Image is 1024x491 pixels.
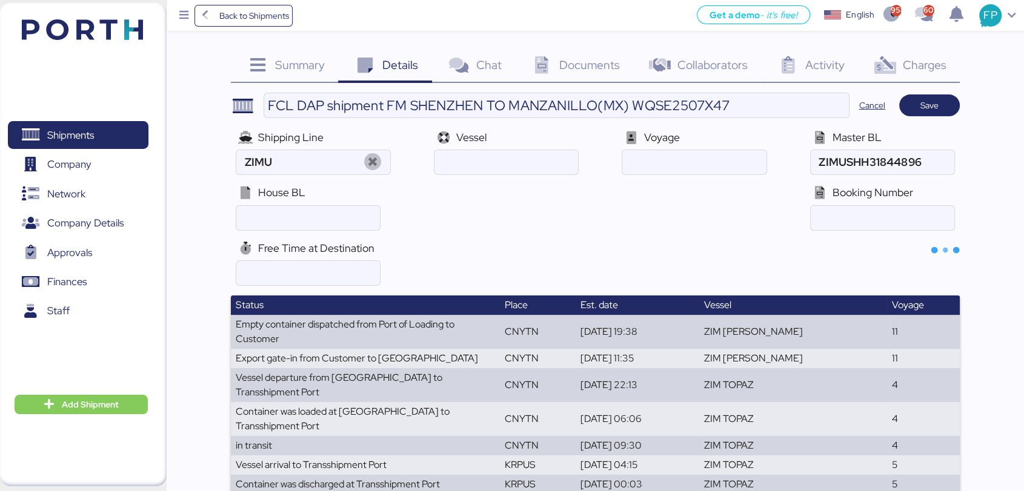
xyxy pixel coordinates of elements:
[699,402,887,436] td: ZIM TOPAZ
[47,156,91,173] span: Company
[231,349,500,368] td: Export gate-in from Customer to [GEOGRAPHIC_DATA]
[887,368,960,402] td: 4
[887,436,960,455] td: 4
[887,349,960,368] td: 11
[258,185,305,199] span: House BL
[805,57,845,73] span: Activity
[887,402,960,436] td: 4
[231,455,500,475] td: Vessel arrival to Transshipment Port
[47,273,87,291] span: Finances
[699,349,887,368] td: ZIM [PERSON_NAME]
[8,297,148,325] a: Staff
[887,295,960,315] th: Voyage
[47,127,94,144] span: Shipments
[833,185,913,199] span: Booking Number
[899,94,960,116] button: Save
[8,121,148,149] a: Shipments
[8,239,148,266] a: Approvals
[559,57,620,73] span: Documents
[576,402,700,436] td: [DATE] 06:06
[15,395,148,414] button: Add Shipment
[576,436,700,455] td: [DATE] 09:30
[576,315,700,349] td: [DATE] 19:38
[231,436,500,455] td: in transit
[500,315,576,349] td: CNYTN
[846,8,874,21] div: English
[983,7,997,23] span: FP
[500,295,576,315] th: Place
[699,368,887,402] td: ZIM TOPAZ
[500,368,576,402] td: CNYTN
[258,130,324,144] span: Shipping Line
[456,130,487,144] span: Vessel
[231,368,500,402] td: Vessel departure from [GEOGRAPHIC_DATA] to Transshipment Port
[576,349,700,368] td: [DATE] 11:35
[699,436,887,455] td: ZIM TOPAZ
[8,209,148,237] a: Company Details
[62,397,119,412] span: Add Shipment
[47,244,92,262] span: Approvals
[8,268,148,296] a: Finances
[231,315,500,349] td: Empty container dispatched from Port of Loading to Customer
[219,8,288,23] span: Back to Shipments
[902,57,946,73] span: Charges
[677,57,748,73] span: Collaborators
[887,315,960,349] td: 11
[500,455,576,475] td: KRPUS
[8,180,148,208] a: Network
[47,214,124,232] span: Company Details
[920,98,939,113] span: Save
[275,57,325,73] span: Summary
[699,295,887,315] th: Vessel
[8,151,148,179] a: Company
[47,302,70,320] span: Staff
[576,455,700,475] td: [DATE] 04:15
[500,349,576,368] td: CNYTN
[258,241,374,255] span: Free Time at Destination
[833,130,882,144] span: Master BL
[576,368,700,402] td: [DATE] 22:13
[174,5,194,26] button: Menu
[231,402,500,436] td: Container was loaded at [GEOGRAPHIC_DATA] to Transshipment Port
[644,130,680,144] span: Voyage
[849,94,895,116] button: Cancel
[699,455,887,475] td: ZIM TOPAZ
[859,98,885,113] span: Cancel
[194,5,293,27] a: Back to Shipments
[500,436,576,455] td: CNYTN
[576,295,700,315] th: Est. date
[231,295,500,315] th: Status
[699,315,887,349] td: ZIM [PERSON_NAME]
[500,402,576,436] td: CNYTN
[382,57,418,73] span: Details
[47,185,85,203] span: Network
[476,57,501,73] span: Chat
[887,455,960,475] td: 5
